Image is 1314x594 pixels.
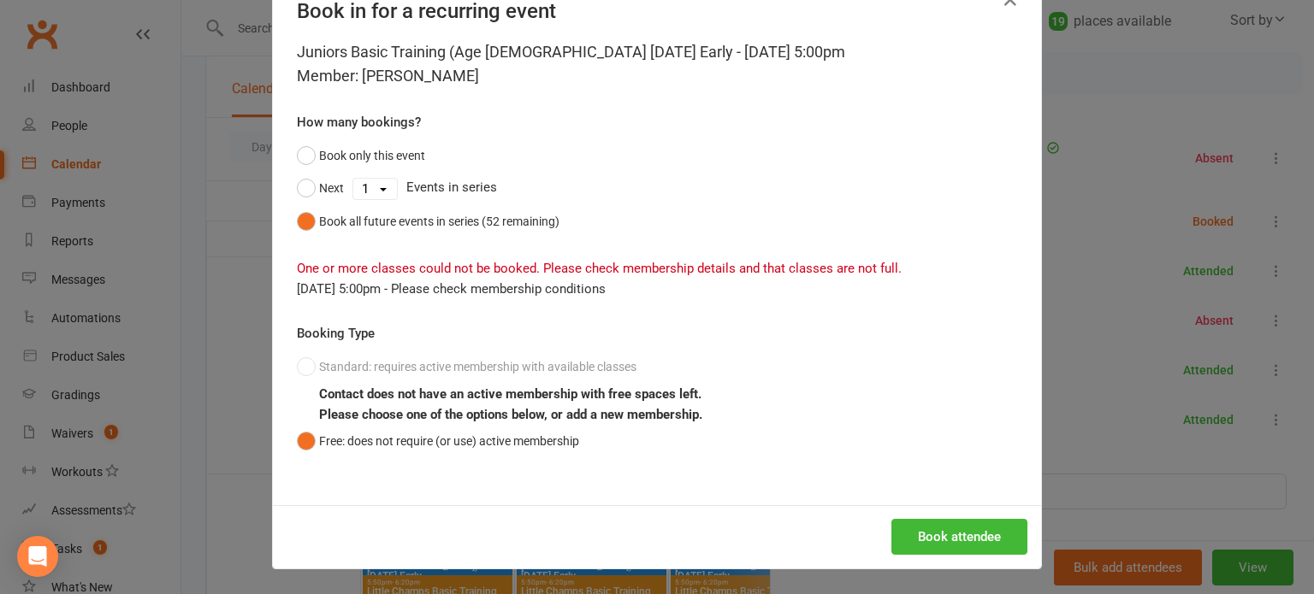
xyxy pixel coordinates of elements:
div: [DATE] 5:00pm - Please check membership conditions [297,279,1017,299]
b: Please choose one of the options below, or add a new membership. [319,407,702,422]
button: Free: does not require (or use) active membership [297,425,579,457]
button: Next [297,172,344,204]
button: Book attendee [891,519,1027,555]
div: Juniors Basic Training (Age [DEMOGRAPHIC_DATA] [DATE] Early - [DATE] 5:00pm Member: [PERSON_NAME] [297,40,1017,88]
div: Open Intercom Messenger [17,536,58,577]
div: Book all future events in series (52 remaining) [319,212,559,231]
button: Book all future events in series (52 remaining) [297,205,559,238]
button: Book only this event [297,139,425,172]
div: Events in series [297,172,1017,204]
b: Contact does not have an active membership with free spaces left. [319,386,701,402]
span: One or more classes could not be booked. Please check membership details and that classes are not... [297,261,902,276]
label: Booking Type [297,323,375,344]
label: How many bookings? [297,112,421,132]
